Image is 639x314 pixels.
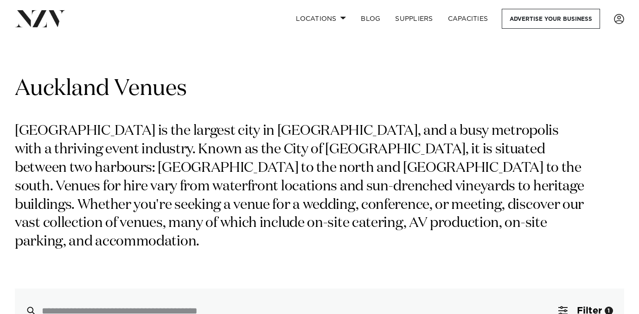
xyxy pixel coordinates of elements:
[441,9,496,29] a: Capacities
[15,122,588,251] p: [GEOGRAPHIC_DATA] is the largest city in [GEOGRAPHIC_DATA], and a busy metropolis with a thriving...
[15,10,65,27] img: nzv-logo.png
[502,9,600,29] a: Advertise your business
[15,75,624,104] h1: Auckland Venues
[288,9,353,29] a: Locations
[388,9,440,29] a: SUPPLIERS
[353,9,388,29] a: BLOG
